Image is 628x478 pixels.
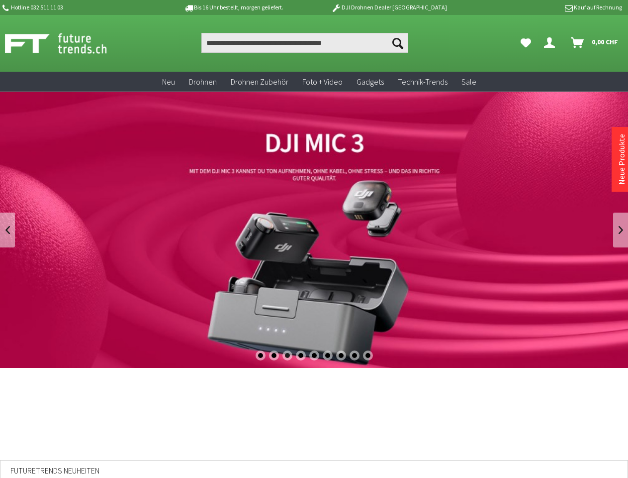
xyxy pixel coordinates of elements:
p: DJI Drohnen Dealer [GEOGRAPHIC_DATA] [311,1,466,13]
div: 2 [269,351,279,360]
div: 4 [296,351,306,360]
span: Neu [162,77,175,87]
div: 9 [363,351,373,360]
a: Dein Konto [540,33,563,53]
a: Foto + Video [295,72,350,92]
span: Foto + Video [302,77,343,87]
a: Drohnen [182,72,224,92]
a: Gadgets [350,72,391,92]
div: 7 [336,351,346,360]
span: 0,00 CHF [592,34,618,50]
p: Kauf auf Rechnung [467,1,622,13]
span: Drohnen [189,77,217,87]
a: Neu [155,72,182,92]
img: Shop Futuretrends - zur Startseite wechseln [5,31,129,56]
p: Hotline 032 511 11 03 [1,1,156,13]
span: Gadgets [357,77,384,87]
span: Technik-Trends [398,77,448,87]
span: Drohnen Zubehör [231,77,288,87]
input: Produkt, Marke, Kategorie, EAN, Artikelnummer… [201,33,408,53]
a: Drohnen Zubehör [224,72,295,92]
div: 1 [256,351,266,360]
div: 8 [350,351,359,360]
a: Warenkorb [567,33,623,53]
a: Technik-Trends [391,72,454,92]
p: Bis 16 Uhr bestellt, morgen geliefert. [156,1,311,13]
div: 5 [309,351,319,360]
a: Neue Produkte [617,134,627,185]
button: Suchen [387,33,408,53]
a: Sale [454,72,483,92]
a: Meine Favoriten [516,33,536,53]
div: 3 [282,351,292,360]
span: Sale [461,77,476,87]
div: 6 [323,351,333,360]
